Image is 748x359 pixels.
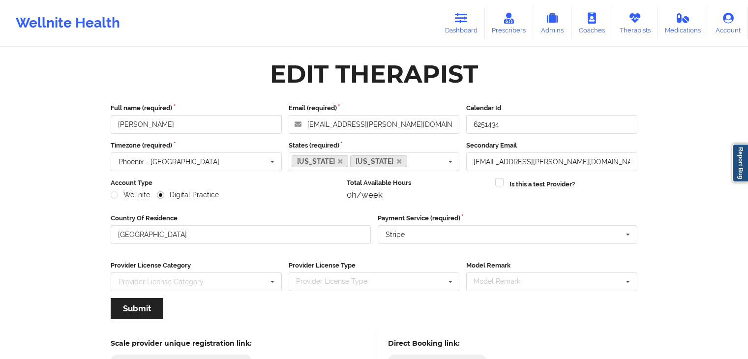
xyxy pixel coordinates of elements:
[111,261,282,270] label: Provider License Category
[294,276,382,287] div: Provider License Type
[119,278,204,285] div: Provider License Category
[289,115,460,134] input: Email address
[289,261,460,270] label: Provider License Type
[111,298,163,319] button: Submit
[378,213,638,223] label: Payment Service (required)
[466,141,637,150] label: Secondary Email
[612,7,658,39] a: Therapists
[347,178,489,188] label: Total Available Hours
[386,231,405,238] div: Stripe
[111,141,282,150] label: Timezone (required)
[347,190,489,200] div: 0h/week
[533,7,571,39] a: Admins
[111,339,252,348] h5: Scale provider unique registration link:
[732,144,748,182] a: Report Bug
[571,7,612,39] a: Coaches
[471,276,535,287] div: Model Remark
[119,158,219,165] div: Phoenix - [GEOGRAPHIC_DATA]
[485,7,534,39] a: Prescribers
[292,155,349,167] a: [US_STATE]
[350,155,407,167] a: [US_STATE]
[157,191,219,199] label: Digital Practice
[708,7,748,39] a: Account
[111,178,340,188] label: Account Type
[111,115,282,134] input: Full name
[466,152,637,171] input: Email
[466,261,637,270] label: Model Remark
[111,213,371,223] label: Country Of Residence
[388,339,487,348] h5: Direct Booking link:
[111,191,150,199] label: Wellnite
[289,141,460,150] label: States (required)
[289,103,460,113] label: Email (required)
[509,179,575,189] label: Is this a test Provider?
[466,115,637,134] input: Calendar Id
[658,7,709,39] a: Medications
[466,103,637,113] label: Calendar Id
[438,7,485,39] a: Dashboard
[270,59,478,90] div: Edit Therapist
[111,103,282,113] label: Full name (required)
